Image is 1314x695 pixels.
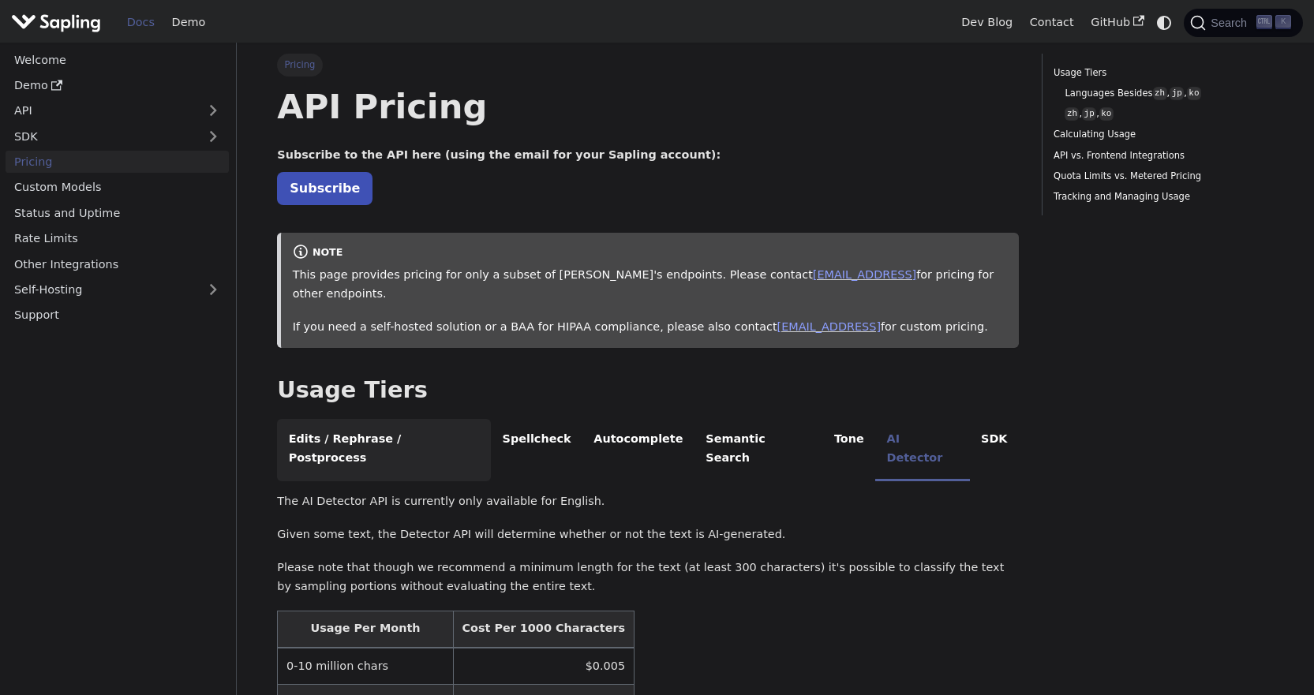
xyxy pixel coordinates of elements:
strong: Subscribe to the API here (using the email for your Sapling account): [277,148,721,161]
li: Tone [823,419,876,481]
li: AI Detector [875,419,970,481]
a: Tracking and Managing Usage [1054,189,1267,204]
a: Usage Tiers [1054,65,1267,80]
code: ko [1099,107,1114,121]
button: Expand sidebar category 'SDK' [197,125,229,148]
p: The AI Detector API is currently only available for English. [277,492,1019,511]
span: Pricing [277,54,322,76]
code: zh [1153,87,1167,100]
a: Quota Limits vs. Metered Pricing [1054,169,1267,184]
img: Sapling.ai [11,11,101,34]
a: API vs. Frontend Integrations [1054,148,1267,163]
a: Languages Besideszh,jp,ko [1065,86,1262,101]
a: [EMAIL_ADDRESS] [777,320,881,333]
th: Usage Per Month [278,611,453,648]
a: Welcome [6,48,229,71]
a: Other Integrations [6,252,229,275]
a: Custom Models [6,176,229,199]
code: ko [1187,87,1201,100]
kbd: K [1275,15,1291,29]
div: note [293,244,1008,263]
th: Cost Per 1000 Characters [453,611,634,648]
li: Edits / Rephrase / Postprocess [277,419,491,481]
p: This page provides pricing for only a subset of [PERSON_NAME]'s endpoints. Please contact for pri... [293,266,1008,304]
a: Rate Limits [6,227,229,250]
code: zh [1065,107,1079,121]
a: zh,jp,ko [1065,106,1262,121]
a: Support [6,304,229,327]
code: jp [1082,107,1096,121]
button: Expand sidebar category 'API' [197,99,229,122]
span: Search [1206,17,1256,29]
button: Search (Ctrl+K) [1184,9,1302,37]
a: Status and Uptime [6,201,229,224]
a: Calculating Usage [1054,127,1267,142]
a: Pricing [6,151,229,174]
button: Switch between dark and light mode (currently system mode) [1153,11,1176,34]
a: Demo [163,10,214,35]
a: Contact [1021,10,1083,35]
a: Docs [118,10,163,35]
li: Autocomplete [582,419,694,481]
h1: API Pricing [277,85,1019,128]
a: Subscribe [277,172,372,204]
li: SDK [970,419,1019,481]
a: Dev Blog [953,10,1020,35]
a: API [6,99,197,122]
li: Semantic Search [694,419,823,481]
a: GitHub [1082,10,1152,35]
a: SDK [6,125,197,148]
nav: Breadcrumbs [277,54,1019,76]
a: Sapling.ai [11,11,107,34]
p: Given some text, the Detector API will determine whether or not the text is AI-generated. [277,525,1019,544]
td: $0.005 [453,648,634,685]
a: Self-Hosting [6,278,229,301]
li: Spellcheck [491,419,582,481]
code: jp [1170,87,1184,100]
td: 0-10 million chars [278,648,453,685]
a: Demo [6,74,229,97]
a: [EMAIL_ADDRESS] [813,268,916,281]
p: If you need a self-hosted solution or a BAA for HIPAA compliance, please also contact for custom ... [293,318,1008,337]
h2: Usage Tiers [277,376,1019,405]
p: Please note that though we recommend a minimum length for the text (at least 300 characters) it's... [277,559,1019,596]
